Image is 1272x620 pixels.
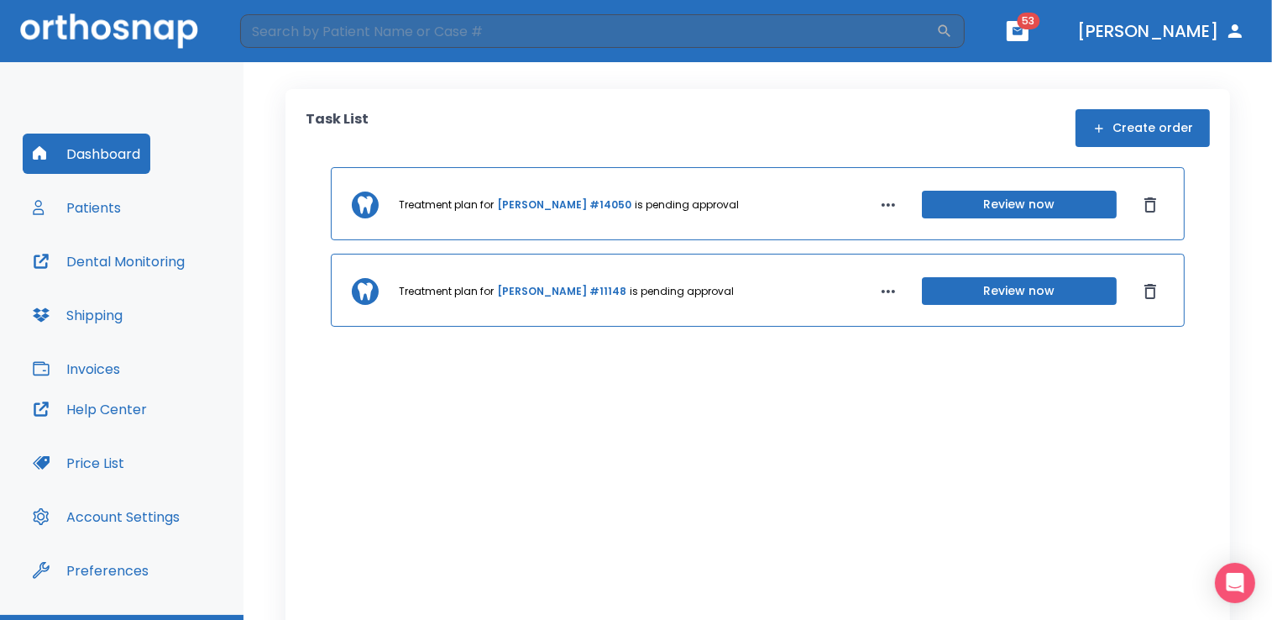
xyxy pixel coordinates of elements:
button: Patients [23,187,131,228]
button: Shipping [23,295,133,335]
button: Account Settings [23,497,190,537]
p: is pending approval [635,197,739,213]
p: Treatment plan for [399,284,494,299]
button: Price List [23,443,134,483]
button: Review now [922,277,1117,305]
button: Dental Monitoring [23,241,195,281]
a: [PERSON_NAME] #11148 [497,284,626,299]
button: Dismiss [1137,192,1164,218]
a: [PERSON_NAME] #14050 [497,197,631,213]
button: Dashboard [23,134,150,174]
button: Invoices [23,349,130,389]
button: [PERSON_NAME] [1070,16,1252,46]
span: 53 [1018,13,1040,29]
button: Review now [922,191,1117,218]
p: is pending approval [630,284,734,299]
img: Orthosnap [20,13,198,48]
p: Treatment plan for [399,197,494,213]
button: Preferences [23,550,159,591]
button: Help Center [23,389,157,429]
button: Create order [1076,109,1210,147]
input: Search by Patient Name or Case # [240,14,936,48]
div: Open Intercom Messenger [1215,563,1255,603]
p: Task List [306,109,369,147]
button: Dismiss [1137,278,1164,305]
